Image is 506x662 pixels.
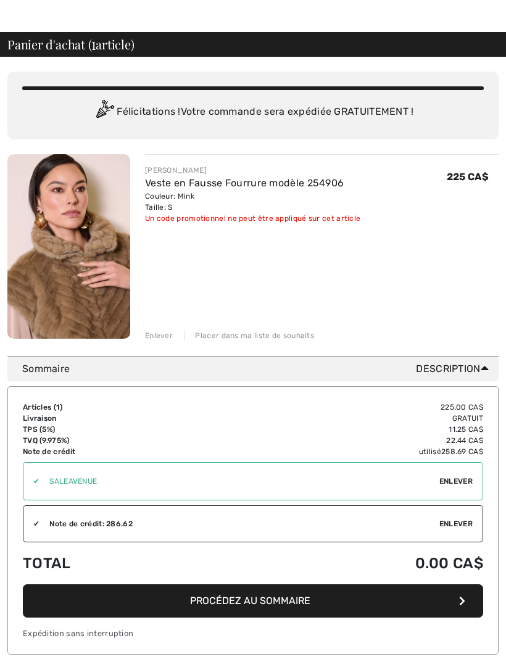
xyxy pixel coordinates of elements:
span: Description [416,362,494,376]
td: 22.44 CA$ [223,435,483,446]
span: 225 CA$ [447,171,489,183]
span: Enlever [439,518,473,529]
div: ✔ [23,476,39,487]
a: Veste en Fausse Fourrure modèle 254906 [145,177,344,189]
div: Enlever [145,330,173,341]
span: Enlever [439,476,473,487]
td: TVQ (9.975%) [23,435,223,446]
span: 1 [56,403,60,412]
td: Note de crédit [23,446,223,457]
img: Veste en Fausse Fourrure modèle 254906 [7,154,130,339]
div: Expédition sans interruption [23,627,483,639]
div: [PERSON_NAME] [145,165,360,176]
div: Couleur: Mink Taille: S [145,191,360,213]
td: Livraison [23,413,223,424]
td: Articles ( ) [23,402,223,413]
div: Un code promotionnel ne peut être appliqué sur cet article [145,213,360,224]
td: Total [23,542,223,584]
td: TPS (5%) [23,424,223,435]
td: Gratuit [223,413,483,424]
span: 258.69 CA$ [441,447,483,456]
div: Placer dans ma liste de souhaits [185,330,314,341]
td: 11.25 CA$ [223,424,483,435]
div: Note de crédit: 286.62 [39,518,439,529]
span: Panier d'achat ( article) [7,38,135,51]
div: ✔ [23,518,39,529]
input: Code promo [39,463,439,500]
td: 0.00 CA$ [223,542,483,584]
td: 225.00 CA$ [223,402,483,413]
button: Procédez au sommaire [23,584,483,618]
div: Félicitations ! Votre commande sera expédiée GRATUITEMENT ! [22,100,484,125]
div: Sommaire [22,362,494,376]
span: 1 [91,35,96,51]
span: Procédez au sommaire [190,595,310,606]
td: utilisé [223,446,483,457]
img: Congratulation2.svg [92,100,117,125]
